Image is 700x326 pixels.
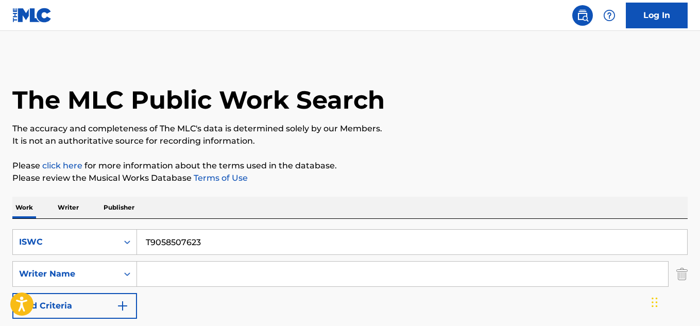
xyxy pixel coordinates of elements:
div: Help [599,5,620,26]
img: 9d2ae6d4665cec9f34b9.svg [116,300,129,312]
p: Writer [55,197,82,218]
iframe: Chat Widget [648,277,700,326]
div: ISWC [19,236,112,248]
a: Log In [626,3,688,28]
img: Delete Criterion [676,261,688,287]
p: Please review the Musical Works Database [12,172,688,184]
p: The accuracy and completeness of The MLC's data is determined solely by our Members. [12,123,688,135]
p: Please for more information about the terms used in the database. [12,160,688,172]
a: Public Search [572,5,593,26]
p: It is not an authoritative source for recording information. [12,135,688,147]
p: Work [12,197,36,218]
h1: The MLC Public Work Search [12,84,385,115]
img: help [603,9,616,22]
a: Terms of Use [192,173,248,183]
button: Add Criteria [12,293,137,319]
p: Publisher [100,197,138,218]
img: search [576,9,589,22]
img: MLC Logo [12,8,52,23]
div: Drag [652,287,658,318]
div: Writer Name [19,268,112,280]
a: click here [42,161,82,170]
